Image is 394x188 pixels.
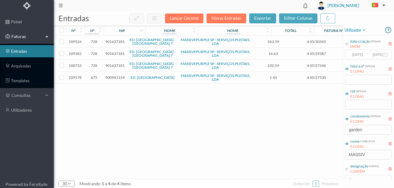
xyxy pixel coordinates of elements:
span: 4 45/27346 [296,63,337,68]
div: fatura nº [324,28,344,33]
div: É COMO [350,69,375,74]
div: CONTÉM [350,169,379,174]
div: data criação [350,39,370,44]
span: entradas [58,13,89,23]
div: fornecedor [226,33,240,35]
span: 4 [116,181,120,186]
a: ED. [GEOGRAPHIC_DATA] - [GEOGRAPHIC_DATA] 7 [130,49,175,58]
span: Faturas [10,33,44,40]
span: Novas Entradas [207,15,249,21]
span: anterior [293,181,310,186]
span: 675 [86,75,102,80]
img: Logo [23,2,31,10]
button: PT [367,1,388,10]
span: 4 45/29387 [296,51,337,56]
button: Novas Entradas [207,13,246,23]
div: nº [71,28,76,33]
div: condomínio [350,113,370,119]
i: icon: down [67,182,71,186]
span: a [105,181,107,186]
span: 108733 [67,63,83,68]
a: MASSIVEPURPLE SP - SERVIÇOS POSTAIS, LDA [181,73,250,82]
div: condomínio [163,33,177,35]
i: icon: menu-fold [58,3,63,8]
span: 900941154 [105,75,125,80]
li: 1 [312,181,319,187]
div: total [285,28,296,33]
span: 109382 [67,51,83,56]
div: entrada [370,113,381,118]
span: items [120,181,131,186]
div: nome [164,28,175,33]
span: Correspondência [340,51,377,56]
button: Lançar Gecond [165,13,203,23]
div: ENTRE [350,44,381,49]
i: icon: bell [301,2,309,10]
span: Correspondência [340,39,377,44]
span: 16.63 [254,51,293,56]
span: 1 [101,181,105,186]
div: designação [350,163,368,169]
div: nif [119,28,125,33]
div: entrada [355,89,366,93]
div: nome [227,28,239,33]
span: 1.45 [254,75,293,80]
div: nº [90,28,94,33]
span: 901637181 [105,39,125,44]
div: rubrica [368,163,379,168]
a: ED. [GEOGRAPHIC_DATA] - [GEOGRAPHIC_DATA] 7 [130,61,175,70]
span: 263.59 [254,39,293,44]
span: de [111,181,116,186]
span: 728 [86,39,102,44]
div: É COMO [350,119,381,124]
span: 109178 [67,75,83,80]
div: É COMO [350,144,375,149]
span: Correspondência [340,75,377,80]
div: É COMO [350,94,366,99]
i: icon: question-circle-o [385,25,391,35]
button: exportar [249,13,276,23]
div: entrada [364,63,375,68]
span: próximo [322,181,338,186]
span: 109526 [67,39,83,44]
span: 728 [86,51,102,56]
div: condomínio [85,33,100,35]
a: MASSIVEPURPLE SP - SERVIÇOS POSTAIS, LDA [181,37,250,46]
div: nome [350,139,360,144]
a: ED. [GEOGRAPHIC_DATA] - [GEOGRAPHIC_DATA] 7 [130,37,175,46]
span: 220.59 [254,63,293,68]
div: Nif [350,89,355,94]
span: 4 45/27530 [296,75,337,80]
span: 901637181 [105,63,125,68]
a: MASSIVEPURPLE SP - SERVIÇOS POSTAIS, LDA [181,49,250,58]
a: ED. [GEOGRAPHIC_DATA] [131,75,175,80]
span: 4 [107,181,111,186]
img: user_titan3.af2715ee.jpg [317,2,325,10]
span: 901637181 [105,51,125,56]
span: 728 [86,63,102,68]
span: utilizador [344,26,366,34]
span: consultas [11,92,42,98]
div: entrada [370,39,381,43]
span: Correspondência [340,63,377,68]
span: exportar [254,15,271,21]
div: fatura nº [350,63,364,69]
a: MASSIVEPURPLE SP - SERVIÇOS POSTAIS, LDA [181,61,250,70]
div: fornecedor [360,139,375,143]
span: 4 45/30345 [296,39,337,44]
button: editar colunas [279,13,317,23]
span: mostrando [79,181,101,186]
